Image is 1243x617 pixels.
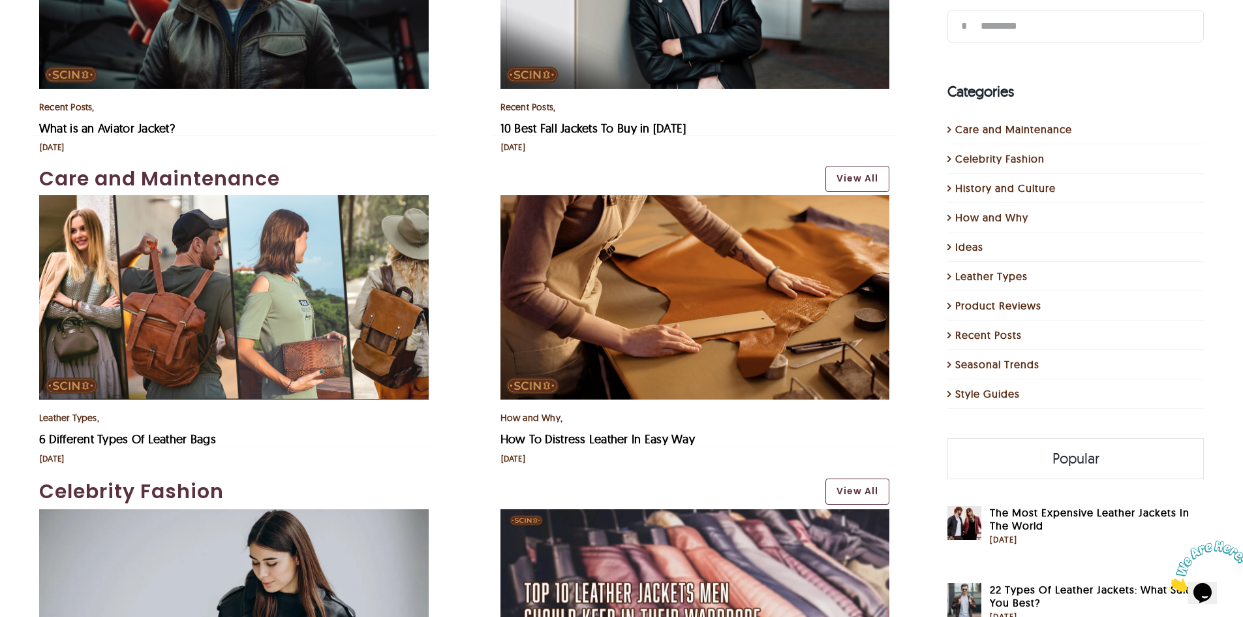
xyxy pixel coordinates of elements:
a: Ideas [955,240,1197,255]
a: View All [825,166,889,192]
a: View All [825,479,889,505]
a: Style Guides [955,387,1197,402]
input: Search [947,10,980,42]
a: Top 10 Leather Jackets Men Should Keep in Their Wardrobe [500,511,890,524]
a: How and Why [500,412,560,424]
iframe: chat widget [1162,535,1243,597]
a: 10 Best Fall Jackets To Buy in [DATE] [500,121,686,136]
a: 6 Different Types Of Leather Bags [39,197,429,210]
div: , [39,99,429,115]
a: 6 Different Types Of Leather Bags [39,432,216,447]
a: Seasonal Trends [955,357,1197,373]
a: Leather Types [955,269,1197,285]
a: 22 Types Of Leather Jackets: What Suits You Best? [990,584,1204,610]
a: Product Reviews [955,298,1197,314]
img: 6 Different Types Of Leather Bags [39,195,429,400]
a: How To Distress Leather In Easy Way [500,197,890,210]
a: How To Distress Leather In Easy Way [500,432,695,447]
img: Chat attention grabber [5,5,86,57]
a: Care and Maintenance [955,122,1197,138]
div: [DATE] [40,454,64,464]
a: Celebrity Fashion [955,151,1197,167]
a: Recent Posts [500,101,554,113]
img: How To Distress Leather In Easy Way [500,195,890,400]
a: How to Style a Trench Coat? Trench Coat Outfit Ideas [39,511,429,524]
a: The Most Expensive Leather Jackets In The World [990,507,1204,533]
div: [DATE] [501,142,525,153]
div: , [500,99,890,115]
div: [DATE] [990,534,1204,547]
div: , [500,410,890,426]
input: Search... [947,10,1204,42]
a: Care and Maintenance [39,167,812,191]
a: Leather Types [39,412,97,424]
a: History and Culture [955,181,1197,197]
a: The Most Expensive Leather Jackets In The World [947,508,981,521]
a: Recent Posts [39,101,93,113]
a: What is an Aviator Jacket? [39,121,175,136]
div: [DATE] [501,454,525,464]
a: How and Why [955,210,1197,226]
a: Popular [948,439,1203,479]
a: Celebrity Fashion [39,477,812,506]
h4: Categories [947,81,1204,103]
img: the most expensive leather jackets in the world [947,507,981,541]
a: Recent Posts [955,328,1197,343]
div: [DATE] [40,142,64,153]
div: , [39,410,429,426]
a: 22 Types Of Leather Jackets: What Suits You Best? [947,585,981,598]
